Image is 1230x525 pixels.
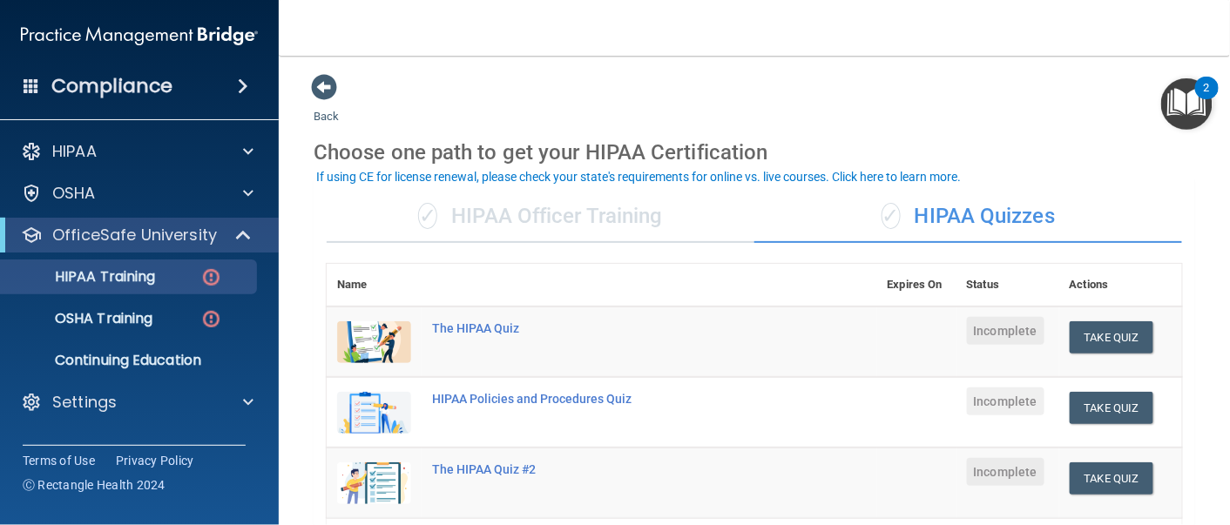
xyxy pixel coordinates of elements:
div: The HIPAA Quiz #2 [432,462,790,476]
div: 2 [1204,88,1210,111]
div: If using CE for license renewal, please check your state's requirements for online vs. live cours... [316,171,961,183]
p: Continuing Education [11,352,249,369]
button: Take Quiz [1070,392,1153,424]
span: Incomplete [967,387,1044,415]
a: OfficeSafe University [21,225,253,246]
h4: Compliance [51,74,172,98]
p: Settings [52,392,117,413]
a: HIPAA [21,141,253,162]
p: OfficeSafe University [52,225,217,246]
th: Actions [1059,264,1182,306]
span: Incomplete [967,458,1044,486]
th: Status [956,264,1059,306]
th: Expires On [877,264,956,306]
button: If using CE for license renewal, please check your state's requirements for online vs. live cours... [314,168,963,185]
div: HIPAA Quizzes [754,191,1182,243]
iframe: Drift Widget Chat Controller [1143,405,1209,471]
div: The HIPAA Quiz [432,321,790,335]
button: Open Resource Center, 2 new notifications [1161,78,1213,130]
button: Take Quiz [1070,321,1153,353]
p: HIPAA [52,141,97,162]
span: ✓ [882,203,901,229]
a: Privacy Policy [116,452,194,469]
img: danger-circle.6113f641.png [200,266,222,288]
span: Ⓒ Rectangle Health 2024 [23,476,166,494]
a: OSHA [21,183,253,204]
span: ✓ [418,203,437,229]
p: OSHA [52,183,96,204]
div: HIPAA Policies and Procedures Quiz [432,392,790,406]
p: OSHA Training [11,310,152,327]
img: PMB logo [21,18,258,53]
span: Incomplete [967,317,1044,345]
div: Choose one path to get your HIPAA Certification [314,127,1195,178]
button: Take Quiz [1070,462,1153,495]
div: HIPAA Officer Training [327,191,754,243]
th: Name [327,264,422,306]
a: Back [314,89,339,123]
p: HIPAA Training [11,268,155,286]
a: Settings [21,392,253,413]
img: danger-circle.6113f641.png [200,308,222,330]
a: Terms of Use [23,452,95,469]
